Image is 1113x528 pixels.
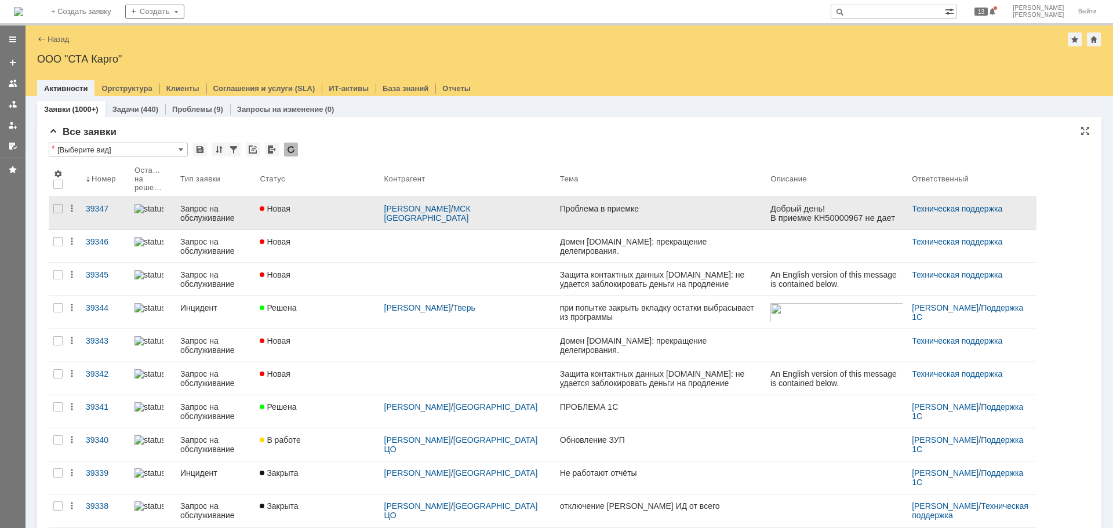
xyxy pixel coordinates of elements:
img: logo [14,7,23,16]
a: 39341 [81,395,130,428]
a: Запрос на обслуживание [176,263,255,296]
a: [PERSON_NAME] [384,303,451,312]
img: statusbar-100 (1).png [134,402,163,412]
img: statusbar-100 (1).png [134,369,163,378]
a: 39339 [81,461,130,494]
div: Действия [67,336,77,345]
a: 39338 [81,494,130,527]
span: .ru [53,442,63,451]
a: Запрос на обслуживание [176,494,255,527]
div: Запрос на обслуживание [180,369,250,388]
div: 39339 [86,468,125,478]
div: Действия [67,204,77,213]
div: / [912,435,1032,454]
img: statusbar-100 (1).png [134,468,163,478]
div: 39338 [86,501,125,511]
a: МСК [GEOGRAPHIC_DATA] [384,204,473,223]
span: Настройки [53,169,63,179]
a: Техническая поддержка [912,204,1002,213]
th: Тип заявки [176,161,255,197]
img: statusbar-100 (1).png [134,303,163,312]
a: Проблемы [172,105,212,114]
span: Новая [260,237,290,246]
div: / [384,435,551,454]
a: Защита контактных данных [DOMAIN_NAME]: не удается заблокировать деньги на продление [555,362,766,395]
a: Закрыта [255,461,379,494]
a: Новая [255,329,379,362]
span: Новая [260,270,290,279]
div: Действия [67,303,77,312]
img: statusbar-100 (1).png [134,270,163,279]
a: Новая [255,197,379,230]
a: отключение [PERSON_NAME] ИД от всего [555,494,766,527]
div: Сохранить вид [193,143,207,156]
div: 39347 [86,204,125,213]
a: ПРОБЛЕМА 1С [555,395,766,428]
div: На всю страницу [1081,126,1090,136]
div: Инцидент [180,303,250,312]
div: Скопировать ссылку на список [246,143,260,156]
span: Все заявки [49,126,117,137]
span: Решена [260,402,296,412]
a: Техническая поддержка [912,270,1002,279]
a: Поддержка 1С [912,468,1025,487]
span: Новая [260,204,290,213]
div: / [912,501,1032,520]
a: В работе [255,428,379,461]
div: Ответственный [912,174,969,183]
a: Мои заявки [3,116,22,134]
div: / [384,204,551,223]
a: Запрос на обслуживание [176,362,255,395]
a: [PERSON_NAME] [384,435,451,445]
a: [PERSON_NAME] [384,204,451,213]
div: (9) [214,105,223,114]
span: v [72,423,77,432]
div: (440) [141,105,158,114]
a: Домен [DOMAIN_NAME]: прекращение делегирования. [555,230,766,263]
span: sta [20,442,32,451]
a: 39345 [81,263,130,296]
a: Заявки [44,105,70,114]
div: Действия [67,402,77,412]
a: 39344 [81,296,130,329]
a: Защита контактных данных [DOMAIN_NAME]: не удается заблокировать деньги на продление [555,263,766,296]
img: statusbar-100 (1).png [134,204,163,213]
div: Запрос на обслуживание [180,237,250,256]
a: [PERSON_NAME] [384,501,451,511]
a: Запрос на обслуживание [176,395,255,428]
a: Тверь [453,303,475,312]
a: Запрос на обслуживание [176,329,255,362]
a: 39342 [81,362,130,395]
div: (0) [325,105,334,114]
a: Отчеты [442,84,471,93]
div: Фильтрация... [227,143,241,156]
a: Закрыта [255,494,379,527]
a: statusbar-100 (1).png [130,461,176,494]
a: 39347 [81,197,130,230]
a: [PERSON_NAME] [912,402,979,412]
a: statusbar-100 (1).png [130,197,176,230]
a: [GEOGRAPHIC_DATA] ЦО [384,501,540,520]
div: Действия [67,237,77,246]
a: Мои согласования [3,137,22,155]
span: [PERSON_NAME] [1013,12,1064,19]
span: Расширенный поиск [945,5,956,16]
a: Не работают отчёты [555,461,766,494]
div: Номер [92,174,116,183]
a: statusbar-100 (1).png [130,494,176,527]
a: [GEOGRAPHIC_DATA] [453,402,538,412]
a: statusbar-100 (1).png [130,362,176,395]
div: Проблема в приемке [560,204,761,213]
a: Оргструктура [101,84,152,93]
div: Действия [67,501,77,511]
a: Соглашения и услуги (SLA) [213,84,315,93]
div: ООО "СТА Карго" [37,53,1101,65]
a: [PERSON_NAME] [912,303,979,312]
div: Действия [67,435,77,445]
div: 39341 [86,402,125,412]
div: Обновлять список [284,143,298,156]
div: Экспорт списка [265,143,279,156]
th: Осталось на решение [130,161,176,197]
a: Обновление ЗУП [555,428,766,461]
a: Решена [255,296,379,329]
